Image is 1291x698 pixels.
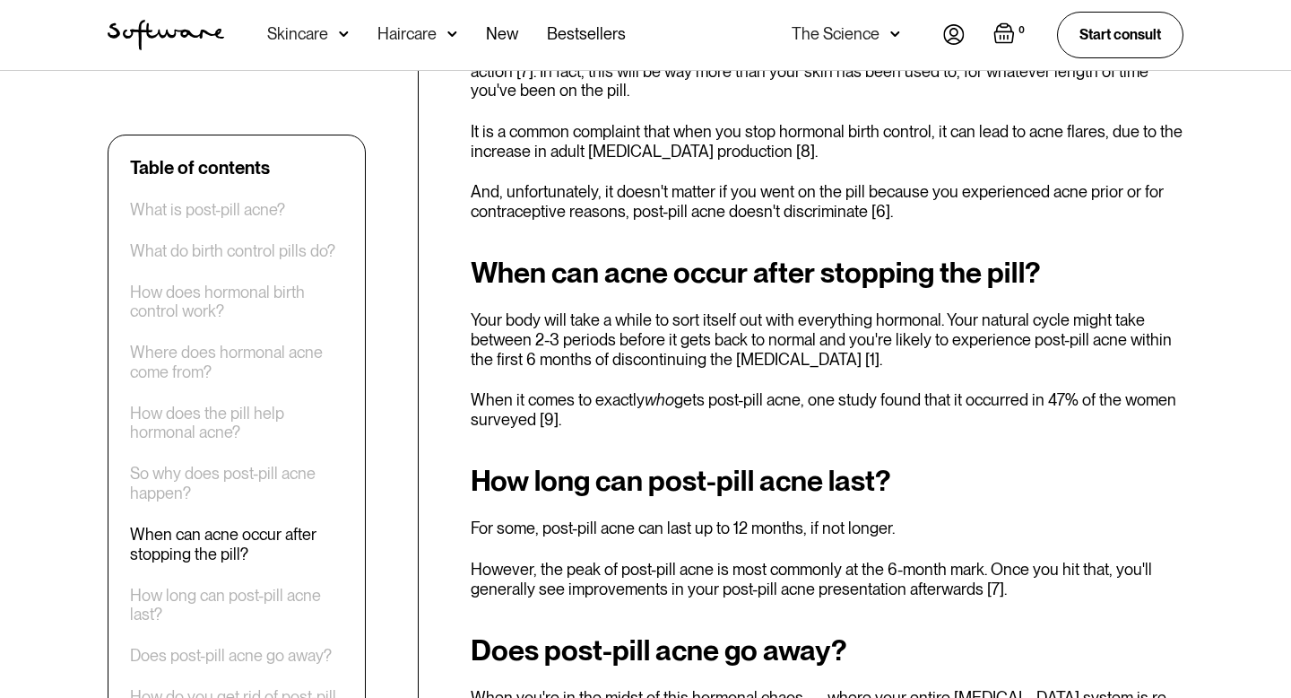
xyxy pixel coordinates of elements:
[890,25,900,43] img: arrow down
[792,25,879,43] div: The Science
[130,525,343,563] a: When can acne occur after stopping the pill?
[471,257,1183,289] h2: When can acne occur after stopping the pill?
[130,200,285,220] a: What is post-pill acne?
[471,182,1183,221] p: And, unfortunately, it doesn't matter if you went on the pill because you experienced acne prior ...
[1015,22,1028,39] div: 0
[1057,12,1183,57] a: Start consult
[130,157,270,179] div: Table of contents
[471,634,1183,667] h2: Does post-pill acne go away?
[108,20,224,50] a: home
[130,344,343,382] a: Where does hormonal acne come from?
[130,465,343,503] a: So why does post-pill acne happen?
[471,560,1183,598] p: However, the peak of post-pill acne is most commonly at the 6-month mark. Once you hit that, you'...
[645,390,674,409] em: who
[108,20,224,50] img: Software Logo
[130,647,332,667] a: Does post-pill acne go away?
[377,25,437,43] div: Haircare
[471,310,1183,369] p: Your body will take a while to sort itself out with everything hormonal. Your natural cycle might...
[339,25,349,43] img: arrow down
[447,25,457,43] img: arrow down
[130,586,343,624] a: How long can post-pill acne last?
[471,122,1183,161] p: It is a common complaint that when you stop hormonal birth control, it can lead to acne flares, d...
[993,22,1028,48] a: Open empty cart
[267,25,328,43] div: Skincare
[471,390,1183,429] p: When it comes to exactly gets post-pill acne, one study found that it occurred in 47% of the wome...
[130,404,343,442] a: How does the pill help hormonal acne?
[130,241,335,261] a: What do birth control pills do?
[471,519,1183,538] p: For some, post-pill acne can last up to 12 months, if not longer.
[130,283,343,321] a: How does hormonal birth control work?
[471,465,1183,497] h2: How long can post-pill acne last?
